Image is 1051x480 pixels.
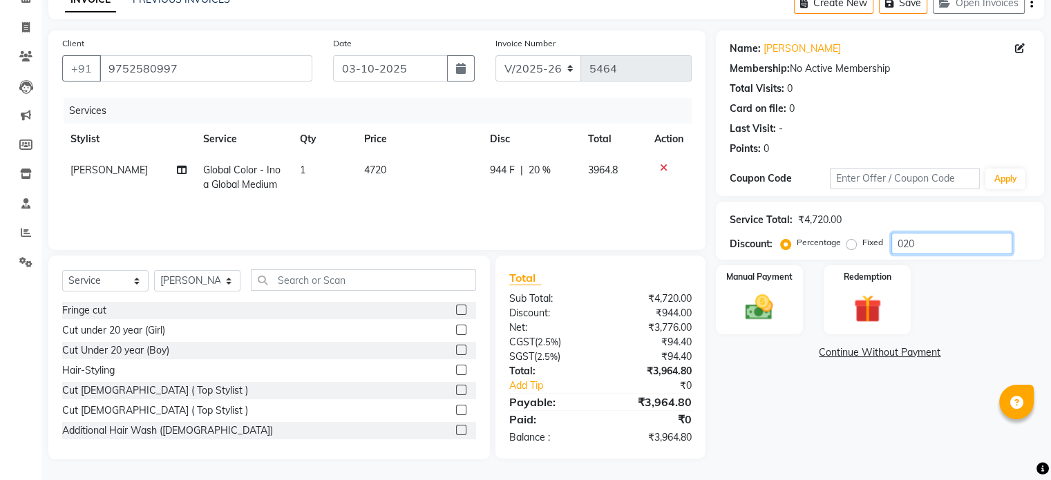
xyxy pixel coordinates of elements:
div: Service Total: [730,213,793,227]
span: 2.5% [537,351,558,362]
div: ₹94.40 [600,349,702,364]
div: Total: [499,364,600,378]
div: ₹0 [600,411,702,428]
div: ₹3,964.80 [600,364,702,378]
input: Enter Offer / Coupon Code [830,168,981,189]
div: Last Visit: [730,122,776,136]
a: [PERSON_NAME] [764,41,841,56]
a: Add Tip [499,378,617,393]
div: Coupon Code [730,171,830,186]
div: Cut Under 20 year (Boy) [62,343,169,358]
th: Total [580,124,646,155]
div: Discount: [730,237,773,251]
div: Paid: [499,411,600,428]
div: Payable: [499,394,600,410]
span: 944 F [490,163,515,177]
span: 4720 [364,164,386,176]
div: ( ) [499,335,600,349]
div: Name: [730,41,761,56]
span: | [520,163,523,177]
div: Fringe cut [62,303,106,318]
button: Apply [985,169,1025,189]
div: ₹0 [617,378,701,393]
label: Date [333,37,352,50]
img: _gift.svg [845,291,890,326]
span: [PERSON_NAME] [70,164,148,176]
label: Redemption [844,271,891,283]
div: - [779,122,783,136]
div: ( ) [499,349,600,364]
img: _cash.svg [737,291,782,323]
th: Action [646,124,692,155]
span: 2.5% [538,336,558,347]
input: Search or Scan [251,269,476,291]
div: 0 [787,81,793,96]
button: +91 [62,55,101,81]
div: No Active Membership [730,61,1030,76]
span: Global Color - Inoa Global Medium [203,164,281,191]
span: 1 [300,164,305,176]
th: Disc [482,124,580,155]
a: Continue Without Payment [719,345,1041,360]
div: Balance : [499,430,600,445]
span: CGST [509,336,535,348]
span: Total [509,271,541,285]
div: ₹3,776.00 [600,320,702,335]
div: Cut [DEMOGRAPHIC_DATA] ( Top Stylist ) [62,383,248,398]
div: 0 [789,102,795,116]
label: Invoice Number [495,37,556,50]
div: ₹3,964.80 [600,394,702,410]
label: Percentage [797,236,841,249]
th: Service [195,124,292,155]
div: Points: [730,142,761,156]
span: 3964.8 [588,164,618,176]
label: Fixed [862,236,883,249]
div: Card on file: [730,102,786,116]
div: ₹3,964.80 [600,430,702,445]
div: Discount: [499,306,600,320]
span: 20 % [529,163,551,177]
div: Services [64,98,702,124]
div: Sub Total: [499,291,600,306]
span: SGST [509,350,534,363]
input: Search by Name/Mobile/Email/Code [100,55,312,81]
div: Additional Hair Wash ([DEMOGRAPHIC_DATA]) [62,423,273,438]
div: Hair-Styling [62,363,115,378]
div: ₹4,720.00 [600,291,702,306]
label: Manual Payment [726,271,793,283]
th: Qty [292,124,356,155]
div: Cut under 20 year (Girl) [62,323,165,338]
th: Price [356,124,482,155]
th: Stylist [62,124,195,155]
div: 0 [764,142,769,156]
div: Cut [DEMOGRAPHIC_DATA] ( Top Stylist ) [62,403,248,418]
div: ₹4,720.00 [798,213,842,227]
div: Total Visits: [730,81,784,96]
div: ₹944.00 [600,306,702,320]
div: ₹94.40 [600,335,702,349]
label: Client [62,37,84,50]
div: Net: [499,320,600,335]
div: Membership: [730,61,790,76]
